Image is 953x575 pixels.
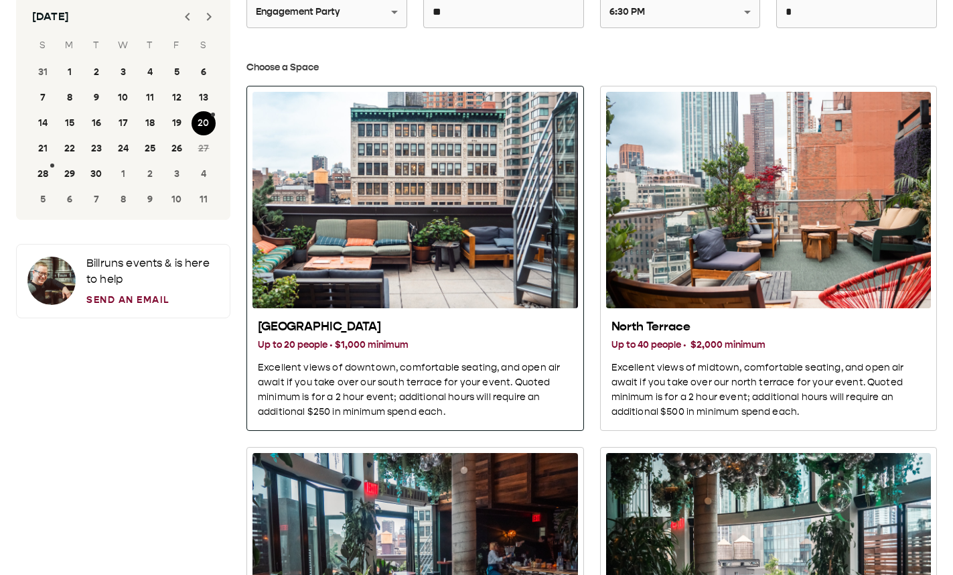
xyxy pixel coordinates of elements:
[111,162,135,186] button: 1
[258,319,573,335] h2: [GEOGRAPHIC_DATA]
[58,111,82,135] button: 15
[174,3,201,30] button: Previous month
[84,32,108,59] span: Tuesday
[111,86,135,110] button: 10
[111,137,135,161] button: 24
[192,188,216,212] button: 11
[258,361,573,420] p: Excellent views of downtown, comfortable seating, and open air await if you take over our south t...
[611,319,926,335] h2: North Terrace
[165,32,189,59] span: Friday
[246,60,937,75] h3: Choose a Space
[84,111,108,135] button: 16
[58,162,82,186] button: 29
[86,255,219,287] p: Bill runs events & is here to help
[165,60,189,84] button: 5
[138,86,162,110] button: 11
[31,111,55,135] button: 14
[111,60,135,84] button: 3
[86,293,219,307] a: Send an Email
[58,32,82,59] span: Monday
[58,60,82,84] button: 1
[192,60,216,84] button: 6
[600,86,938,431] button: North Terrace
[31,162,55,186] button: 28
[31,188,55,212] button: 5
[31,86,55,110] button: 7
[165,162,189,186] button: 3
[138,32,162,59] span: Thursday
[165,86,189,110] button: 12
[31,60,55,84] button: 31
[84,86,108,110] button: 9
[84,188,108,212] button: 7
[611,338,926,353] h3: Up to 40 people · $2,000 minimum
[138,162,162,186] button: 2
[58,188,82,212] button: 6
[138,111,162,135] button: 18
[192,111,216,135] button: 20
[258,338,573,353] h3: Up to 20 people · $1,000 minimum
[192,86,216,110] button: 13
[165,188,189,212] button: 10
[192,32,216,59] span: Saturday
[84,60,108,84] button: 2
[196,3,222,30] button: Next month
[138,60,162,84] button: 4
[31,32,55,59] span: Sunday
[192,162,216,186] button: 4
[111,188,135,212] button: 8
[165,137,189,161] button: 26
[165,111,189,135] button: 19
[246,86,584,431] button: South Terrace
[111,32,135,59] span: Wednesday
[84,162,108,186] button: 30
[611,361,926,420] p: Excellent views of midtown, comfortable seating, and open air await if you take over our north te...
[138,137,162,161] button: 25
[31,137,55,161] button: 21
[58,137,82,161] button: 22
[111,111,135,135] button: 17
[58,86,82,110] button: 8
[32,9,69,25] div: [DATE]
[84,137,108,161] button: 23
[138,188,162,212] button: 9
